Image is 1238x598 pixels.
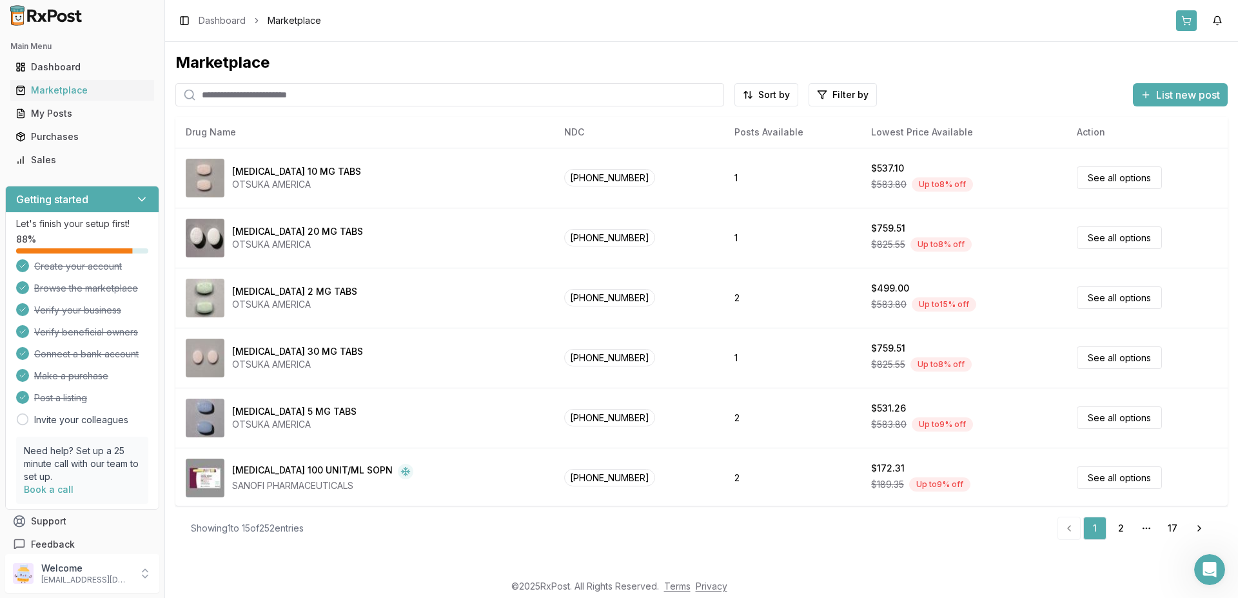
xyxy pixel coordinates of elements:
div: Up to 8 % off [912,177,973,192]
div: Up to 8 % off [910,237,972,252]
div: OTSUKA AMERICA [232,298,357,311]
a: See all options [1077,466,1162,489]
span: $825.55 [871,238,905,251]
td: 2 [724,448,861,508]
span: Marketplace [268,14,321,27]
div: My Posts [15,107,149,120]
span: 88 % [16,233,36,246]
span: [PHONE_NUMBER] [564,229,655,246]
img: Admelog SoloStar 100 UNIT/ML SOPN [186,459,224,497]
img: Abilify 2 MG TABS [186,279,224,317]
div: [MEDICAL_DATA] 30 MG TABS [232,345,363,358]
a: 1 [1083,517,1106,540]
th: Action [1066,117,1228,148]
button: Feedback [5,533,159,556]
button: Dashboard [5,57,159,77]
a: List new post [1133,90,1228,103]
button: Purchases [5,126,159,147]
th: Drug Name [175,117,554,148]
a: Go to next page [1186,517,1212,540]
span: $583.80 [871,418,907,431]
h3: Getting started [16,192,88,207]
div: Marketplace [15,84,149,97]
a: Dashboard [199,14,246,27]
button: List new post [1133,83,1228,106]
p: [EMAIL_ADDRESS][DOMAIN_NAME] [41,575,131,585]
span: [PHONE_NUMBER] [564,469,655,486]
span: $583.80 [871,298,907,311]
img: RxPost Logo [5,5,88,26]
td: 1 [724,328,861,388]
img: Abilify 20 MG TABS [186,219,224,257]
nav: breadcrumb [199,14,321,27]
div: Up to 8 % off [910,357,972,372]
div: Up to 9 % off [909,477,970,492]
th: NDC [554,117,724,148]
div: SANOFI PHARMACEUTICALS [232,479,413,492]
img: Abilify 10 MG TABS [186,159,224,197]
th: Lowest Price Available [861,117,1066,148]
div: Sales [15,154,149,166]
a: Marketplace [10,79,154,102]
button: Marketplace [5,80,159,101]
div: $537.10 [871,162,904,175]
a: See all options [1077,346,1162,369]
th: Posts Available [724,117,861,148]
a: See all options [1077,286,1162,309]
button: Sales [5,150,159,170]
span: Sort by [758,88,790,101]
button: My Posts [5,103,159,124]
div: OTSUKA AMERICA [232,418,357,431]
span: Create your account [34,260,122,273]
td: 1 [724,148,861,208]
span: [PHONE_NUMBER] [564,409,655,426]
div: [MEDICAL_DATA] 2 MG TABS [232,285,357,298]
span: Connect a bank account [34,348,139,361]
a: See all options [1077,406,1162,429]
img: Abilify 30 MG TABS [186,339,224,377]
div: $172.31 [871,462,905,475]
span: Feedback [31,538,75,551]
span: Post a listing [34,392,87,404]
a: Dashboard [10,55,154,79]
div: [MEDICAL_DATA] 10 MG TABS [232,165,361,178]
div: Marketplace [175,52,1228,73]
span: Verify your business [34,304,121,317]
img: User avatar [13,563,34,584]
span: $825.55 [871,358,905,371]
a: Sales [10,148,154,172]
span: Make a purchase [34,370,108,383]
div: OTSUKA AMERICA [232,178,361,191]
div: Showing 1 to 15 of 252 entries [191,522,304,535]
span: Filter by [832,88,869,101]
div: Dashboard [15,61,149,74]
button: Sort by [734,83,798,106]
a: Invite your colleagues [34,414,128,426]
div: [MEDICAL_DATA] 5 MG TABS [232,405,357,418]
a: See all options [1077,226,1162,249]
div: OTSUKA AMERICA [232,238,363,251]
span: List new post [1156,87,1220,103]
td: 1 [724,208,861,268]
iframe: Intercom live chat [1194,554,1225,585]
div: [MEDICAL_DATA] 100 UNIT/ML SOPN [232,464,393,479]
div: $531.26 [871,402,906,415]
button: Filter by [809,83,877,106]
span: [PHONE_NUMBER] [564,169,655,186]
span: [PHONE_NUMBER] [564,349,655,366]
a: Privacy [696,581,727,592]
td: 2 [724,268,861,328]
div: $759.51 [871,222,905,235]
a: 17 [1161,517,1184,540]
span: Browse the marketplace [34,282,138,295]
div: OTSUKA AMERICA [232,358,363,371]
span: $189.35 [871,478,904,491]
a: My Posts [10,102,154,125]
span: $583.80 [871,178,907,191]
a: Purchases [10,125,154,148]
div: [MEDICAL_DATA] 20 MG TABS [232,225,363,238]
div: $759.51 [871,342,905,355]
td: 2 [724,388,861,448]
nav: pagination [1057,517,1212,540]
span: Verify beneficial owners [34,326,138,339]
